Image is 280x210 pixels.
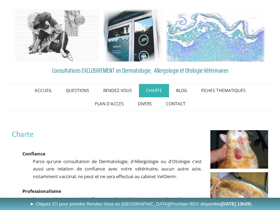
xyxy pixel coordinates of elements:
[22,188,61,194] span: Professionalisme
[88,97,131,111] a: PLAN D'ACCES
[12,65,268,76] a: Consultations EXCLUSIVEMENT en Dermatologie, Allergologie et Otologie Vétérinaires
[12,130,202,139] h1: Charte
[139,84,169,97] a: CHARTE
[59,84,96,97] a: QUESTIONS
[169,201,252,206] span: (Prochain RDV disponible )
[30,201,252,206] span: ► Cliquez ICI pour prendre Rendez-Vous en [GEOGRAPHIC_DATA]
[221,201,250,206] b: [DATE] 13h20
[169,84,194,97] a: BLOG
[159,97,192,111] a: CONTACT
[28,84,59,97] a: ACCUEIL
[33,158,202,180] span: Parce qu'une consultation de Dermatologie, d'Allergologie ou d'Otologie c'est aussi une relation ...
[96,84,139,97] a: RENDEZ-VOUS
[131,97,159,111] a: DIVERS
[194,84,253,97] a: FICHES THEMATIQUES
[22,150,45,157] span: Confiance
